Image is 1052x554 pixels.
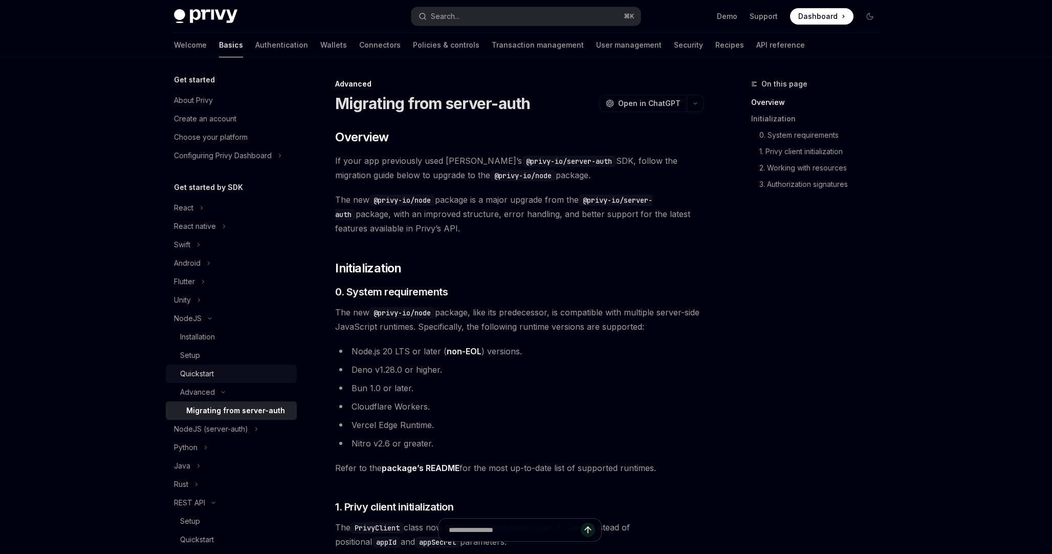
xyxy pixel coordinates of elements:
[756,33,805,57] a: API reference
[599,95,687,112] button: Open in ChatGPT
[320,33,347,57] a: Wallets
[180,515,200,527] div: Setup
[174,441,198,454] div: Python
[166,475,297,494] button: Toggle Rust section
[166,291,297,309] button: Toggle Unity section
[174,423,248,435] div: NodeJS (server-auth)
[174,275,195,288] div: Flutter
[335,193,704,236] span: The new package is a major upgrade from the package, with an improved structure, error handling, ...
[180,534,214,546] div: Quickstart
[174,131,248,143] div: Choose your platform
[174,497,205,509] div: REST API
[751,127,886,143] a: 0. System requirements
[166,383,297,401] button: Toggle Advanced section
[174,478,188,491] div: Rust
[751,160,886,176] a: 2. Working with resources
[166,128,297,146] a: Choose your platform
[174,220,216,232] div: React native
[166,236,297,254] button: Toggle Swift section
[751,176,886,193] a: 3. Authorization signatures
[180,349,200,361] div: Setup
[180,386,215,398] div: Advanced
[174,9,237,24] img: dark logo
[166,401,297,420] a: Migrating from server-auth
[618,98,681,109] span: Open in ChatGPT
[751,143,886,160] a: 1. Privy client initialization
[180,368,214,380] div: Quickstart
[798,11,838,22] span: Dashboard
[715,33,744,57] a: Recipes
[174,33,207,57] a: Welcome
[413,33,479,57] a: Policies & controls
[174,312,202,325] div: NodeJS
[166,457,297,475] button: Toggle Java section
[166,346,297,365] a: Setup
[174,150,272,162] div: Configuring Privy Dashboard
[335,399,704,414] li: Cloudflare Workers.
[447,346,481,357] a: non-EOL
[449,519,581,541] input: Ask a question...
[335,129,388,145] span: Overview
[166,91,297,110] a: About Privy
[174,239,190,251] div: Swift
[335,500,453,514] span: 1. Privy client initialization
[335,381,704,395] li: Bun 1.0 or later.
[174,74,215,86] h5: Get started
[411,7,641,26] button: Open search
[790,8,853,25] a: Dashboard
[166,146,297,165] button: Toggle Configuring Privy Dashboard section
[166,199,297,217] button: Toggle React section
[359,33,401,57] a: Connectors
[255,33,308,57] a: Authentication
[166,254,297,272] button: Toggle Android section
[174,181,243,194] h5: Get started by SDK
[180,331,215,343] div: Installation
[166,365,297,383] a: Quickstart
[596,33,662,57] a: User management
[335,461,704,475] span: Refer to the for the most up-to-date list of supported runtimes.
[862,8,878,25] button: Toggle dark mode
[335,363,704,377] li: Deno v1.28.0 or higher.
[335,344,704,358] li: Node.js 20 LTS or later ( ) versions.
[166,530,297,549] a: Quickstart
[166,420,297,438] button: Toggle NodeJS (server-auth) section
[751,111,886,127] a: Initialization
[335,154,704,182] span: If your app previously used [PERSON_NAME]’s SDK, follow the migration guide below to upgrade to t...
[174,202,193,214] div: React
[751,94,886,111] a: Overview
[335,418,704,432] li: Vercel Edge Runtime.
[166,438,297,457] button: Toggle Python section
[166,512,297,530] a: Setup
[335,436,704,451] li: Nitro v2.6 or greater.
[674,33,703,57] a: Security
[166,217,297,236] button: Toggle React native section
[174,94,213,106] div: About Privy
[166,494,297,512] button: Toggle REST API section
[166,309,297,328] button: Toggle NodeJS section
[174,460,190,472] div: Java
[335,305,704,334] span: The new package, like its predecessor, is compatible with multiple server-side JavaScript runtime...
[431,10,459,23] div: Search...
[750,11,778,22] a: Support
[717,11,737,22] a: Demo
[166,272,297,291] button: Toggle Flutter section
[624,12,634,20] span: ⌘ K
[522,156,616,167] code: @privy-io/server-auth
[382,463,459,474] a: package’s README
[761,78,807,90] span: On this page
[335,79,704,89] div: Advanced
[492,33,584,57] a: Transaction management
[335,94,531,113] h1: Migrating from server-auth
[335,260,402,276] span: Initialization
[174,257,201,269] div: Android
[581,523,595,537] button: Send message
[490,170,556,181] code: @privy-io/node
[166,110,297,128] a: Create an account
[219,33,243,57] a: Basics
[166,328,297,346] a: Installation
[369,195,435,206] code: @privy-io/node
[369,307,435,318] code: @privy-io/node
[186,404,285,417] div: Migrating from server-auth
[174,294,191,306] div: Unity
[174,113,236,125] div: Create an account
